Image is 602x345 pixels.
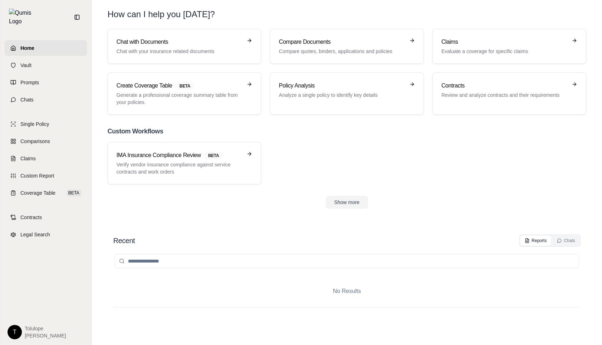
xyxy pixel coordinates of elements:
[116,161,242,175] p: Verify vendor insurance compliance against service contracts and work orders
[525,238,547,244] div: Reports
[107,72,261,115] a: Create Coverage TableBETAGenerate a professional coverage summary table from your policies.
[20,214,42,221] span: Contracts
[433,29,586,64] a: ClaimsEvaluate a coverage for specific claims
[25,332,66,339] span: [PERSON_NAME]
[5,227,87,242] a: Legal Search
[5,151,87,166] a: Claims
[204,152,223,160] span: BETA
[279,81,405,90] h3: Policy Analysis
[553,236,579,246] button: Chats
[175,82,195,90] span: BETA
[113,275,580,307] div: No Results
[441,81,567,90] h3: Contracts
[20,44,34,52] span: Home
[441,48,567,55] p: Evaluate a coverage for specific claims
[25,325,66,332] span: tolulope
[107,29,261,64] a: Chat with DocumentsChat with your insurance related documents
[20,231,50,238] span: Legal Search
[441,91,567,99] p: Review and analyze contracts and their requirements
[9,9,36,26] img: Qumis Logo
[5,116,87,132] a: Single Policy
[66,189,81,197] span: BETA
[107,9,215,20] h1: How can I help you [DATE]?
[107,126,586,136] h2: Custom Workflows
[557,238,575,244] div: Chats
[116,48,242,55] p: Chat with your insurance related documents
[8,325,22,339] div: T
[20,79,39,86] span: Prompts
[5,168,87,184] a: Custom Report
[113,236,135,246] h2: Recent
[5,75,87,90] a: Prompts
[270,29,424,64] a: Compare DocumentsCompare quotes, binders, applications and policies
[20,172,54,179] span: Custom Report
[116,38,242,46] h3: Chat with Documents
[279,48,405,55] p: Compare quotes, binders, applications and policies
[20,96,34,103] span: Chats
[5,185,87,201] a: Coverage TableBETA
[20,138,50,145] span: Comparisons
[441,38,567,46] h3: Claims
[279,91,405,99] p: Analyze a single policy to identify key details
[433,72,586,115] a: ContractsReview and analyze contracts and their requirements
[20,62,32,69] span: Vault
[20,155,36,162] span: Claims
[5,92,87,108] a: Chats
[116,81,242,90] h3: Create Coverage Table
[5,209,87,225] a: Contracts
[116,151,242,160] h3: IMA Insurance Compliance Review
[270,72,424,115] a: Policy AnalysisAnalyze a single policy to identify key details
[5,40,87,56] a: Home
[5,133,87,149] a: Comparisons
[279,38,405,46] h3: Compare Documents
[20,189,56,197] span: Coverage Table
[20,120,49,128] span: Single Policy
[520,236,551,246] button: Reports
[107,142,261,184] a: IMA Insurance Compliance ReviewBETAVerify vendor insurance compliance against service contracts a...
[326,196,368,209] button: Show more
[116,91,242,106] p: Generate a professional coverage summary table from your policies.
[71,11,83,23] button: Collapse sidebar
[5,57,87,73] a: Vault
